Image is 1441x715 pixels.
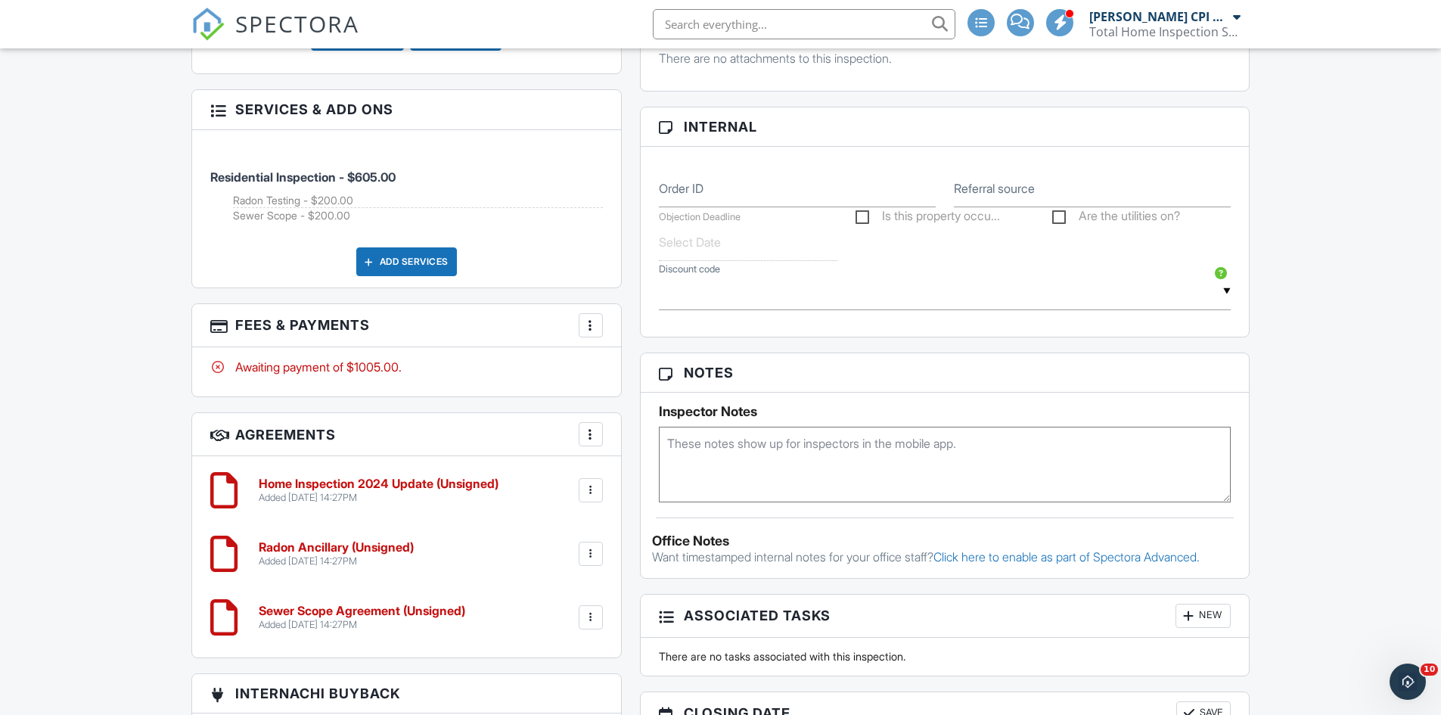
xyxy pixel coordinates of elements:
div: Added [DATE] 14:27PM [259,555,414,567]
h6: Sewer Scope Agreement (Unsigned) [259,605,465,618]
label: Discount code [659,263,720,276]
p: There are no attachments to this inspection. [659,50,1231,67]
div: Awaiting payment of $1005.00. [210,359,603,375]
h6: Home Inspection 2024 Update (Unsigned) [259,477,498,491]
h3: Services & Add ons [192,90,621,129]
div: Added [DATE] 14:27PM [259,492,498,504]
label: Is this property occupied? [856,209,1000,228]
a: Click here to enable as part of Spectora Advanced. [933,549,1200,564]
span: SPECTORA [235,8,359,39]
span: Associated Tasks [684,605,831,626]
div: Add Services [356,247,457,276]
img: The Best Home Inspection Software - Spectora [191,8,225,41]
div: Total Home Inspection Services LLC [1089,24,1241,39]
label: Objection Deadline [659,211,741,222]
input: Search everything... [653,9,955,39]
h3: Fees & Payments [192,304,621,347]
h5: Inspector Notes [659,404,1231,419]
h3: Agreements [192,413,621,456]
h3: Internal [641,107,1250,147]
div: Added [DATE] 14:27PM [259,619,465,631]
div: There are no tasks associated with this inspection. [650,649,1241,664]
label: Referral source [954,180,1035,197]
a: Home Inspection 2024 Update (Unsigned) Added [DATE] 14:27PM [259,477,498,504]
p: Want timestamped internal notes for your office staff? [652,549,1238,565]
input: Select Date [659,224,837,261]
h3: Notes [641,353,1250,393]
a: Radon Ancillary (Unsigned) Added [DATE] 14:27PM [259,541,414,567]
h6: Radon Ancillary (Unsigned) [259,541,414,555]
label: Are the utilities on? [1052,209,1180,228]
li: Add on: Sewer Scope [233,208,603,223]
div: New [1175,604,1231,628]
div: Office Notes [652,533,1238,549]
li: Add on: Radon Testing [233,193,603,209]
span: 10 [1421,664,1438,676]
li: Service: Residential Inspection [210,141,603,236]
a: Sewer Scope Agreement (Unsigned) Added [DATE] 14:27PM [259,605,465,631]
a: SPECTORA [191,20,359,52]
div: [PERSON_NAME] CPI CCPI [1089,9,1229,24]
span: Residential Inspection - $605.00 [210,169,396,185]
iframe: Intercom live chat [1390,664,1426,700]
h3: InterNACHI BuyBack [192,674,621,713]
label: Order ID [659,180,703,197]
